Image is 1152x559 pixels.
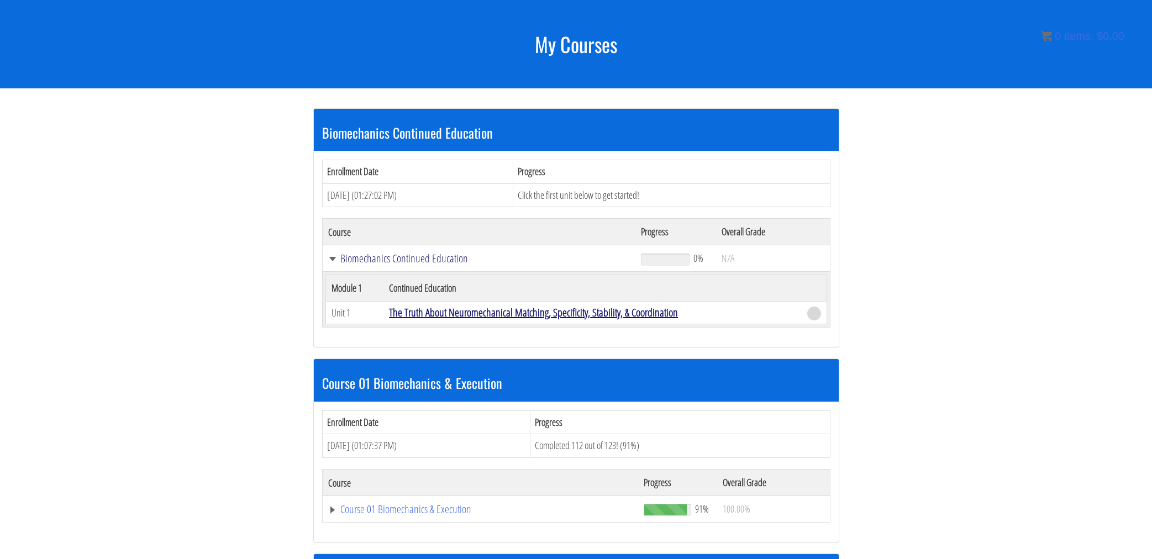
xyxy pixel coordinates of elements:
[513,183,830,207] td: Click the first unit below to get started!
[322,376,830,390] h3: Course 01 Biomechanics & Execution
[383,275,801,302] th: Continued Education
[695,503,709,515] span: 91%
[322,470,638,496] th: Course
[325,302,383,324] td: Unit 1
[530,434,830,458] td: Completed 112 out of 123! (91%)
[1097,30,1124,42] bdi: 0.00
[322,410,530,434] th: Enrollment Date
[1055,30,1061,42] span: 0
[717,496,830,523] td: 100.00%
[322,125,830,140] h3: Biomechanics Continued Education
[716,219,830,245] th: Overall Grade
[322,219,635,245] th: Course
[717,470,830,496] th: Overall Grade
[693,252,703,264] span: 0%
[716,245,830,272] td: N/A
[1041,30,1124,42] a: 0 items: $0.00
[638,470,717,496] th: Progress
[1097,30,1103,42] span: $
[530,410,830,434] th: Progress
[389,305,678,320] a: The Truth About Neuromechanical Matching, Specificity, Stability, & Coordination
[322,160,513,183] th: Enrollment Date
[325,275,383,302] th: Module 1
[322,183,513,207] td: [DATE] (01:27:02 PM)
[635,219,716,245] th: Progress
[1041,30,1052,41] img: icon11.png
[513,160,830,183] th: Progress
[328,253,630,264] a: Biomechanics Continued Education
[1064,30,1093,42] span: items:
[328,504,633,515] a: Course 01 Biomechanics & Execution
[322,434,530,458] td: [DATE] (01:07:37 PM)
